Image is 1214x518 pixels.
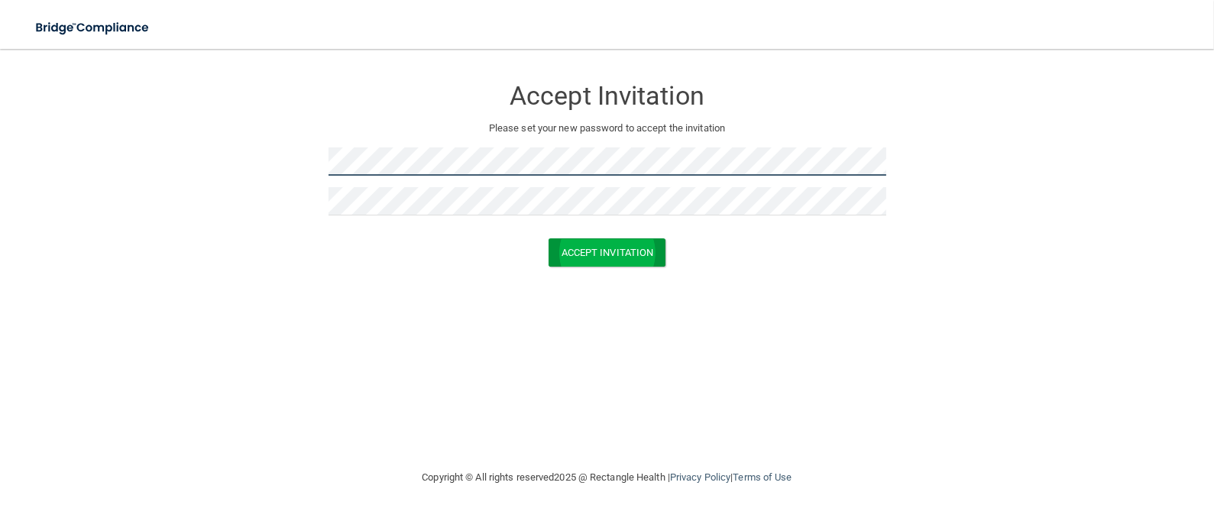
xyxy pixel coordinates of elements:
[340,119,875,138] p: Please set your new password to accept the invitation
[329,82,886,110] h3: Accept Invitation
[549,238,666,267] button: Accept Invitation
[733,471,792,483] a: Terms of Use
[23,12,163,44] img: bridge_compliance_login_screen.278c3ca4.svg
[329,453,886,502] div: Copyright © All rights reserved 2025 @ Rectangle Health | |
[670,471,730,483] a: Privacy Policy
[950,410,1196,471] iframe: Drift Widget Chat Controller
